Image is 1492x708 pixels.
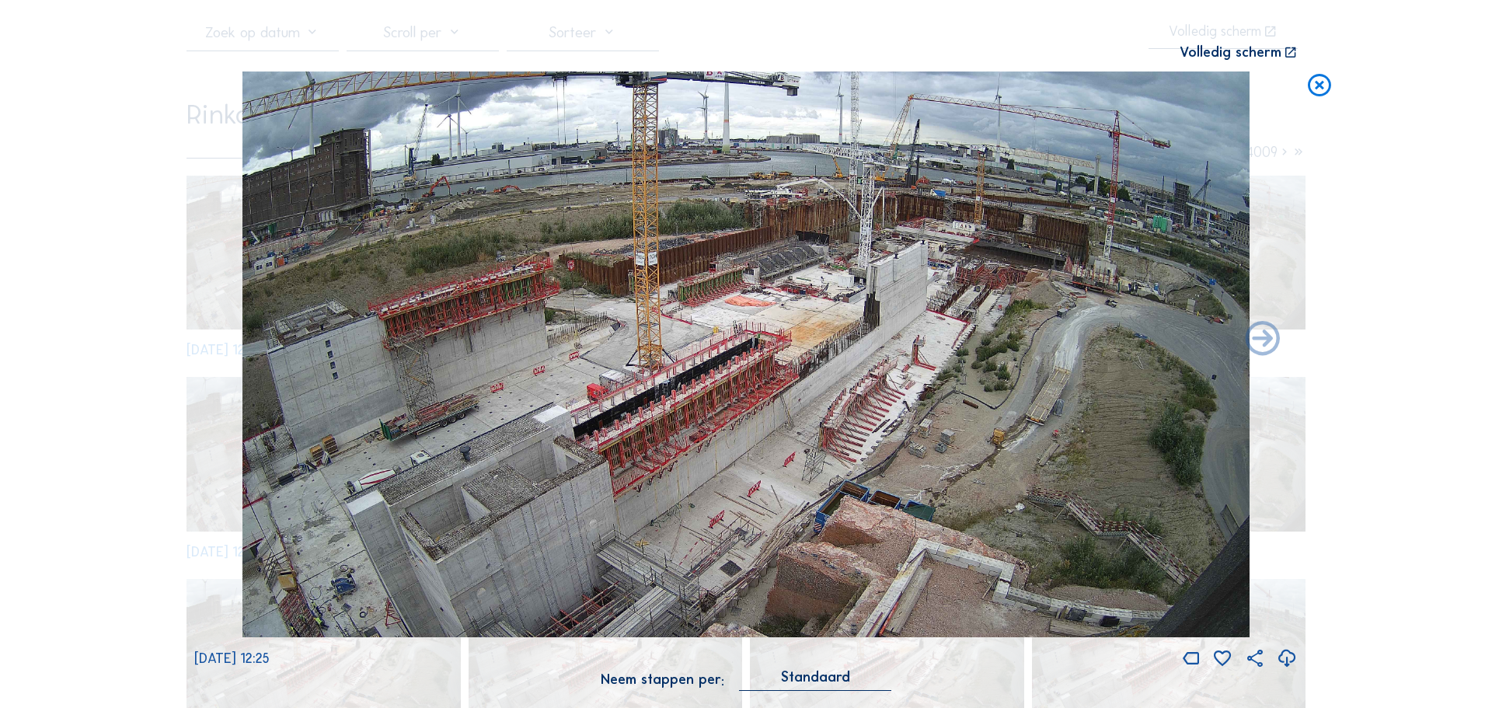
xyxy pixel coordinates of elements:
span: [DATE] 12:25 [194,650,270,667]
div: Volledig scherm [1180,46,1281,61]
div: Neem stappen per: [601,673,724,687]
i: Back [1242,319,1283,361]
img: Image [242,71,1250,638]
div: Standaard [739,670,891,691]
div: Standaard [781,670,850,684]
